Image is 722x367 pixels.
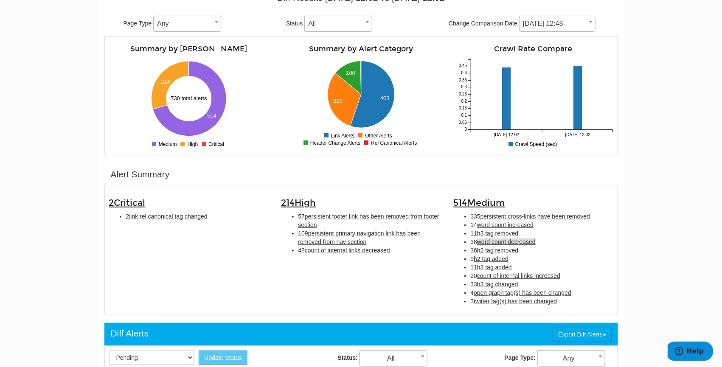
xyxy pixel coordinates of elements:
[124,20,152,27] span: Page Type
[454,45,613,53] h4: Crawl Rate Compare
[114,197,146,208] span: Critical
[480,213,590,220] span: persistent cross-links have been removed
[199,350,247,365] button: Update Status
[471,255,613,263] li: 9
[538,353,605,364] span: Any
[474,298,557,305] span: twitter tag(s) has been changed
[471,229,613,238] li: 11
[461,85,467,90] tspan: 0.3
[471,289,613,297] li: 4
[471,221,613,229] li: 14
[461,71,467,76] tspan: 0.4
[477,272,560,279] span: count of internal links increased
[464,127,467,132] tspan: 0
[305,247,390,254] span: count of internal links decreased
[298,213,439,228] span: persistent footer link has been removed from footer section
[126,212,269,221] li: 2
[154,18,221,30] span: Any
[477,238,536,245] span: word count decreased
[471,238,613,246] li: 38
[129,213,207,220] span: link rel canonical tag changed
[477,230,518,237] span: h3 tag removed
[474,289,571,296] span: open graph tag(s) has been changed
[537,350,605,367] span: Any
[286,20,303,27] span: Status
[553,327,611,342] button: Export Diff Alerts
[565,133,590,137] tspan: [DATE] 12:02
[504,355,536,361] strong: Page Type:
[298,229,441,246] li: 109
[471,272,613,280] li: 20
[461,113,467,118] tspan: 0.1
[281,197,316,208] span: 214
[459,64,467,68] tspan: 0.45
[153,16,221,32] span: Any
[459,120,467,125] tspan: 0.05
[467,197,505,208] span: Medium
[461,99,467,104] tspan: 0.2
[471,263,613,272] li: 11
[305,18,372,30] span: All
[459,78,467,83] tspan: 0.35
[109,197,146,208] span: 2
[304,16,372,32] span: All
[477,264,512,271] span: h3 tag added
[338,355,358,361] strong: Status:
[109,45,269,53] h4: Summary by [PERSON_NAME]
[471,297,613,305] li: 3
[449,20,517,27] span: Change Comparison Date
[474,255,508,262] span: h2 tag added
[298,246,441,255] li: 48
[471,212,613,221] li: 335
[471,280,613,289] li: 33
[298,212,441,229] li: 57
[298,230,421,245] span: persistent primary navigation link has been removed from nav section
[494,133,519,137] tspan: [DATE] 12:02
[111,168,170,181] div: Alert Summary
[520,18,595,30] span: 10/01/2025 12:48
[171,95,207,101] text: 730 total alerts
[459,92,467,97] tspan: 0.25
[281,45,441,53] h4: Summary by Alert Category
[668,342,714,363] iframe: Opens a widget where you can find more information
[477,247,518,254] span: h2 tag removed
[477,281,518,288] span: h3 tag changed
[471,246,613,255] li: 36
[360,353,427,364] span: All
[360,350,427,367] span: All
[459,106,467,111] tspan: 0.15
[111,327,149,340] div: Diff Alerts
[454,197,505,208] span: 514
[477,221,534,228] span: word count increased
[519,16,596,32] span: 10/01/2025 12:48
[295,197,316,208] span: High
